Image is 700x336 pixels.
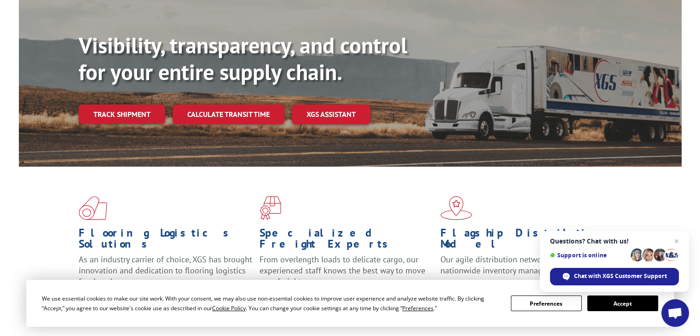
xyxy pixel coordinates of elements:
[511,295,582,311] button: Preferences
[173,104,284,124] a: Calculate transit time
[260,196,281,220] img: xgs-icon-focused-on-flooring-red
[26,280,674,327] div: Cookie Consent Prompt
[42,294,500,313] div: We use essential cookies to make our site work. With your consent, we may also use non-essential ...
[550,252,627,259] span: Support is online
[79,31,407,86] b: Visibility, transparency, and control for your entire supply chain.
[260,227,434,254] h1: Specialized Freight Experts
[587,295,658,311] button: Accept
[292,104,370,124] a: XGS ASSISTANT
[574,272,667,280] span: Chat with XGS Customer Support
[79,196,107,220] img: xgs-icon-total-supply-chain-intelligence-red
[550,238,679,245] span: Questions? Chat with us!
[440,227,614,254] h1: Flagship Distribution Model
[79,104,165,124] a: Track shipment
[402,304,434,312] span: Preferences
[212,304,246,312] span: Cookie Policy
[79,254,252,287] span: As an industry carrier of choice, XGS has brought innovation and dedication to flooring logistics...
[550,268,679,285] div: Chat with XGS Customer Support
[440,196,472,220] img: xgs-icon-flagship-distribution-model-red
[260,254,434,295] p: From overlength loads to delicate cargo, our experienced staff knows the best way to move your fr...
[79,227,253,254] h1: Flooring Logistics Solutions
[661,299,689,327] div: Open chat
[671,236,682,247] span: Close chat
[440,254,610,276] span: Our agile distribution network gives you nationwide inventory management on demand.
